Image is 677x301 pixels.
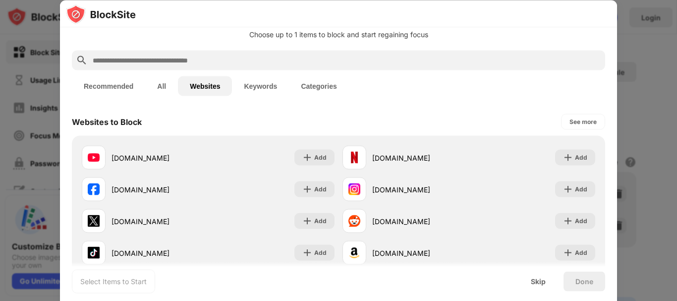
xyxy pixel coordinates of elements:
img: favicons [348,247,360,259]
div: [DOMAIN_NAME] [372,247,469,258]
div: Choose up to 1 items to block and start regaining focus [72,31,605,39]
div: [DOMAIN_NAME] [112,247,208,258]
div: [DOMAIN_NAME] [372,216,469,226]
div: Add [575,184,587,194]
div: [DOMAIN_NAME] [112,184,208,194]
div: Add [314,153,327,163]
div: See more [569,117,597,127]
img: favicons [348,152,360,164]
button: Categories [289,76,348,96]
div: [DOMAIN_NAME] [372,184,469,194]
img: logo-blocksite.svg [66,4,136,24]
img: favicons [348,183,360,195]
div: Select Items to Start [80,276,147,286]
button: All [145,76,178,96]
div: Add [575,216,587,226]
div: [DOMAIN_NAME] [112,152,208,163]
div: [DOMAIN_NAME] [372,152,469,163]
img: favicons [88,152,100,164]
div: Add [575,248,587,258]
div: Skip [531,277,546,285]
img: favicons [88,215,100,227]
div: Add [314,248,327,258]
div: Add [575,153,587,163]
img: favicons [88,183,100,195]
div: Add [314,184,327,194]
button: Keywords [232,76,289,96]
div: Websites to Block [72,117,142,127]
div: [DOMAIN_NAME] [112,216,208,226]
button: Recommended [72,76,145,96]
img: search.svg [76,55,88,66]
div: Add [314,216,327,226]
img: favicons [88,247,100,259]
img: favicons [348,215,360,227]
div: Done [575,277,593,285]
button: Websites [178,76,232,96]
